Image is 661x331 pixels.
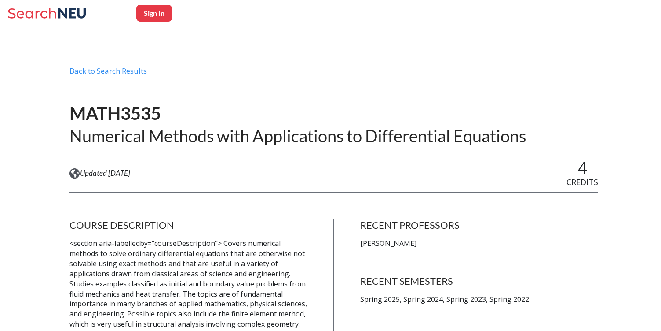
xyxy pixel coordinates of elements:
h4: COURSE DESCRIPTION [69,219,307,231]
h4: RECENT PROFESSORS [360,219,598,231]
p: Spring 2025, Spring 2024, Spring 2023, Spring 2022 [360,294,598,305]
span: Updated [DATE] [80,168,130,178]
h1: MATH3535 [69,102,526,125]
h4: RECENT SEMESTERS [360,275,598,287]
span: 4 [578,157,587,179]
button: Sign In [136,5,172,22]
span: CREDITS [566,177,598,187]
h2: Numerical Methods with Applications to Differential Equations [69,125,526,147]
div: Back to Search Results [69,66,598,83]
p: [PERSON_NAME] [360,238,598,249]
